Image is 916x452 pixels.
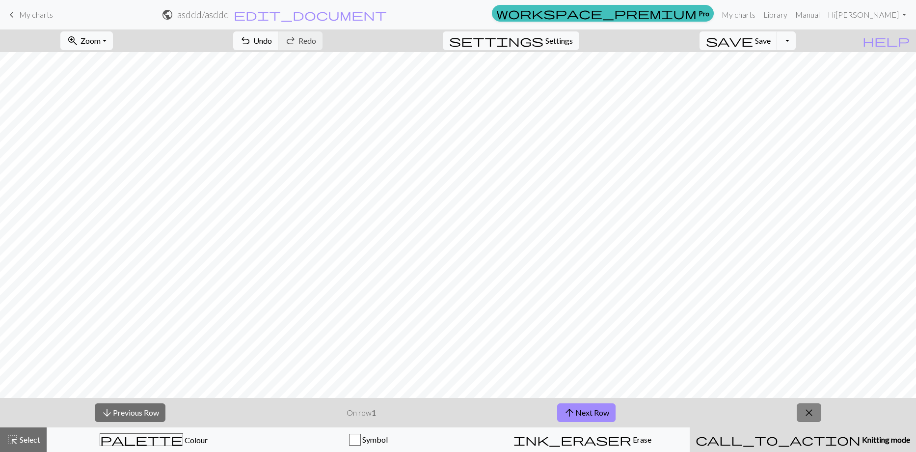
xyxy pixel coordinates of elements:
button: Colour [47,427,261,452]
span: Undo [253,36,272,45]
button: Next Row [557,403,616,422]
button: SettingsSettings [443,31,579,50]
span: Settings [545,35,573,47]
span: Colour [183,435,208,445]
span: settings [449,34,543,48]
span: ink_eraser [513,433,631,447]
span: Symbol [361,435,388,444]
span: public [162,8,173,22]
span: edit_document [234,8,387,22]
span: save [706,34,753,48]
span: Knitting mode [861,435,910,444]
span: Select [18,435,40,444]
button: Previous Row [95,403,165,422]
button: Symbol [261,427,476,452]
p: On row [347,407,376,419]
a: My charts [6,6,53,23]
span: Save [755,36,771,45]
span: undo [240,34,251,48]
span: arrow_upward [564,406,575,420]
a: My charts [718,5,759,25]
button: Erase [475,427,690,452]
i: Settings [449,35,543,47]
span: highlight_alt [6,433,18,447]
span: palette [100,433,183,447]
button: Save [700,31,778,50]
a: Library [759,5,791,25]
span: close [803,406,815,420]
span: Zoom [81,36,101,45]
strong: 1 [372,408,376,417]
button: Undo [233,31,279,50]
span: arrow_downward [101,406,113,420]
span: workspace_premium [496,6,697,20]
span: My charts [19,10,53,19]
span: help [862,34,910,48]
a: Hi[PERSON_NAME] [824,5,910,25]
span: Erase [631,435,651,444]
button: Knitting mode [690,427,916,452]
span: zoom_in [67,34,79,48]
span: keyboard_arrow_left [6,8,18,22]
button: Zoom [60,31,113,50]
a: Pro [492,5,714,22]
span: call_to_action [696,433,861,447]
a: Manual [791,5,824,25]
h2: asddd / asddd [177,9,229,20]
